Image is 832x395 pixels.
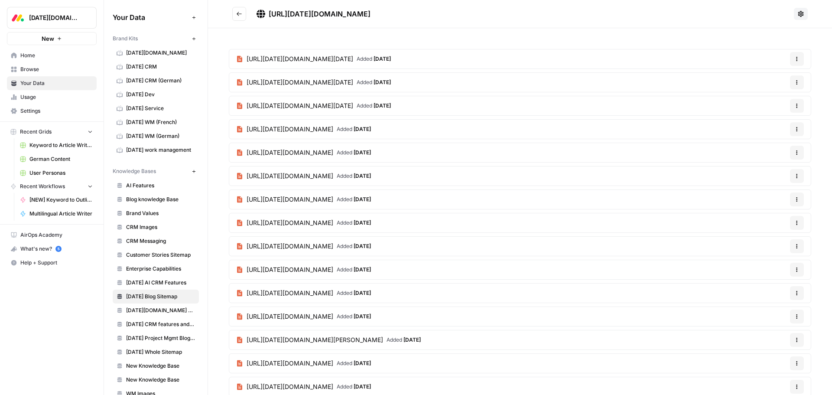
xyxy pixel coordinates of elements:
span: [URL][DATE][DOMAIN_NAME] [247,172,333,180]
img: Monday.com Logo [10,10,26,26]
a: [DATE] CRM [113,60,199,74]
span: [DATE] CRM features and use cases [126,320,195,328]
span: Customer Stories Sitemap [126,251,195,259]
a: [DATE] Blog Sitemap [113,290,199,304]
a: 5 [55,246,62,252]
a: [URL][DATE][DOMAIN_NAME]Added [DATE] [229,237,378,256]
a: AirOps Academy [7,228,97,242]
span: [DATE] CRM [126,63,195,71]
span: Brand Values [126,209,195,217]
a: Multilingual Article Writer [16,207,97,221]
a: [URL][DATE][DOMAIN_NAME]Added [DATE] [229,143,378,162]
span: CRM Messaging [126,237,195,245]
a: [DATE] CRM features and use cases [113,317,199,331]
a: [URL][DATE][DOMAIN_NAME][PERSON_NAME]Added [DATE] [229,330,428,349]
span: [URL][DATE][DOMAIN_NAME][DATE] [247,101,353,110]
a: CRM Images [113,220,199,234]
a: [DATE] WM (German) [113,129,199,143]
a: [URL][DATE][DOMAIN_NAME]Added [DATE] [229,354,378,373]
span: AirOps Academy [20,231,93,239]
span: [DATE] WM (German) [126,132,195,140]
span: German Content [29,155,93,163]
span: Added [337,313,371,320]
span: [DATE] [354,149,371,156]
span: [URL][DATE][DOMAIN_NAME][PERSON_NAME] [247,336,383,344]
a: [DATE] Whole Sitemap [113,345,199,359]
span: Added [337,289,371,297]
span: [DATE] [354,360,371,366]
span: Usage [20,93,93,101]
span: [URL][DATE][DOMAIN_NAME] [247,265,333,274]
a: [DATE] CRM (German) [113,74,199,88]
span: New Knowledge Base [126,362,195,370]
text: 5 [57,247,59,251]
a: German Content [16,152,97,166]
a: Keyword to Article Writer Grid [16,138,97,152]
a: [URL][DATE][DOMAIN_NAME][DATE]Added [DATE] [229,96,398,115]
span: Blog knowledge Base [126,196,195,203]
span: [URL][DATE][DOMAIN_NAME] [247,289,333,297]
span: [DATE] [354,243,371,249]
button: Help + Support [7,256,97,270]
a: [DATE] Dev [113,88,199,101]
span: [DATE] Dev [126,91,195,98]
span: Knowledge Bases [113,167,156,175]
span: [DATE] work management [126,146,195,154]
span: Keyword to Article Writer Grid [29,141,93,149]
span: [URL][DATE][DOMAIN_NAME] [247,195,333,204]
span: [URL][DATE][DOMAIN_NAME] [247,219,333,227]
a: [DATE] Project Mgmt Blog Sitemap [113,331,199,345]
span: [DATE] Project Mgmt Blog Sitemap [126,334,195,342]
span: Settings [20,107,93,115]
a: [NEW] Keyword to Outline [16,193,97,207]
span: Added [337,149,371,157]
span: Added [387,336,421,344]
span: Added [337,266,371,274]
span: Recent Workflows [20,183,65,190]
span: [URL][DATE][DOMAIN_NAME] [247,359,333,368]
span: Multilingual Article Writer [29,210,93,218]
a: [URL][DATE][DOMAIN_NAME][DATE]Added [DATE] [229,49,398,69]
a: Usage [7,90,97,104]
span: [DATE] Whole Sitemap [126,348,195,356]
a: [DATE] WM (French) [113,115,199,129]
span: User Personas [29,169,93,177]
span: AI Features [126,182,195,189]
span: [URL][DATE][DOMAIN_NAME] [269,10,370,18]
span: Added [337,359,371,367]
span: [DATE] [354,266,371,273]
a: CRM Messaging [113,234,199,248]
span: [URL][DATE][DOMAIN_NAME] [247,125,333,134]
span: Added [337,383,371,391]
span: CRM Images [126,223,195,231]
a: New Knowledge Base [113,373,199,387]
span: Added [357,102,391,110]
button: What's new? 5 [7,242,97,256]
span: Added [337,172,371,180]
span: Your Data [113,12,188,23]
span: Added [337,242,371,250]
a: Enterprise Capabilities [113,262,199,276]
span: [DATE] AI CRM Features [126,279,195,287]
span: Brand Kits [113,35,138,42]
a: [URL][DATE][DOMAIN_NAME]Added [DATE] [229,190,378,209]
span: [DATE] [354,196,371,202]
span: [DATE] [354,126,371,132]
span: Recent Grids [20,128,52,136]
span: [DATE] CRM (German) [126,77,195,85]
a: Home [7,49,97,62]
a: [DATE] Service [113,101,199,115]
span: [URL][DATE][DOMAIN_NAME][DATE] [247,55,353,63]
span: [DATE] [354,173,371,179]
span: [DATE] [354,219,371,226]
span: Added [337,196,371,203]
span: [NEW] Keyword to Outline [29,196,93,204]
span: Added [357,78,391,86]
span: [DATE] [354,383,371,390]
span: [DATE] Service [126,104,195,112]
span: New Knowledge Base [126,376,195,384]
span: [URL][DATE][DOMAIN_NAME] [247,242,333,251]
a: New Knowledge Base [113,359,199,373]
a: [URL][DATE][DOMAIN_NAME]Added [DATE] [229,260,378,279]
a: Settings [7,104,97,118]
